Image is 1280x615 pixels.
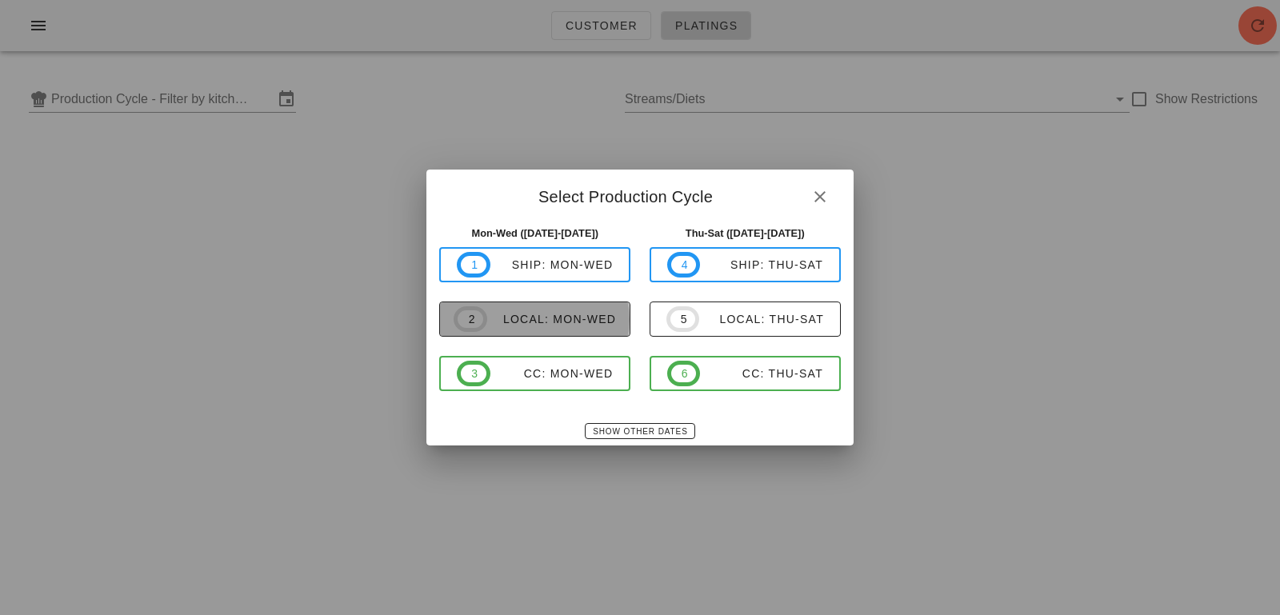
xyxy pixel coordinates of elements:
div: CC: Thu-Sat [700,367,823,380]
span: 3 [470,365,477,382]
div: local: Mon-Wed [487,313,616,325]
button: 3CC: Mon-Wed [439,356,630,391]
strong: Thu-Sat ([DATE]-[DATE]) [686,227,805,239]
span: 6 [681,365,687,382]
button: 1ship: Mon-Wed [439,247,630,282]
button: 6CC: Thu-Sat [650,356,841,391]
button: Show Other Dates [585,423,694,439]
div: Select Production Cycle [426,170,853,219]
div: ship: Thu-Sat [700,258,823,271]
span: 1 [470,256,477,274]
button: 5local: Thu-Sat [650,302,841,337]
div: ship: Mon-Wed [490,258,614,271]
span: 2 [467,310,474,328]
button: 2local: Mon-Wed [439,302,630,337]
strong: Mon-Wed ([DATE]-[DATE]) [471,227,598,239]
div: local: Thu-Sat [699,313,824,325]
div: CC: Mon-Wed [490,367,614,380]
button: 4ship: Thu-Sat [650,247,841,282]
span: Show Other Dates [592,427,687,436]
span: 4 [681,256,687,274]
span: 5 [680,310,686,328]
